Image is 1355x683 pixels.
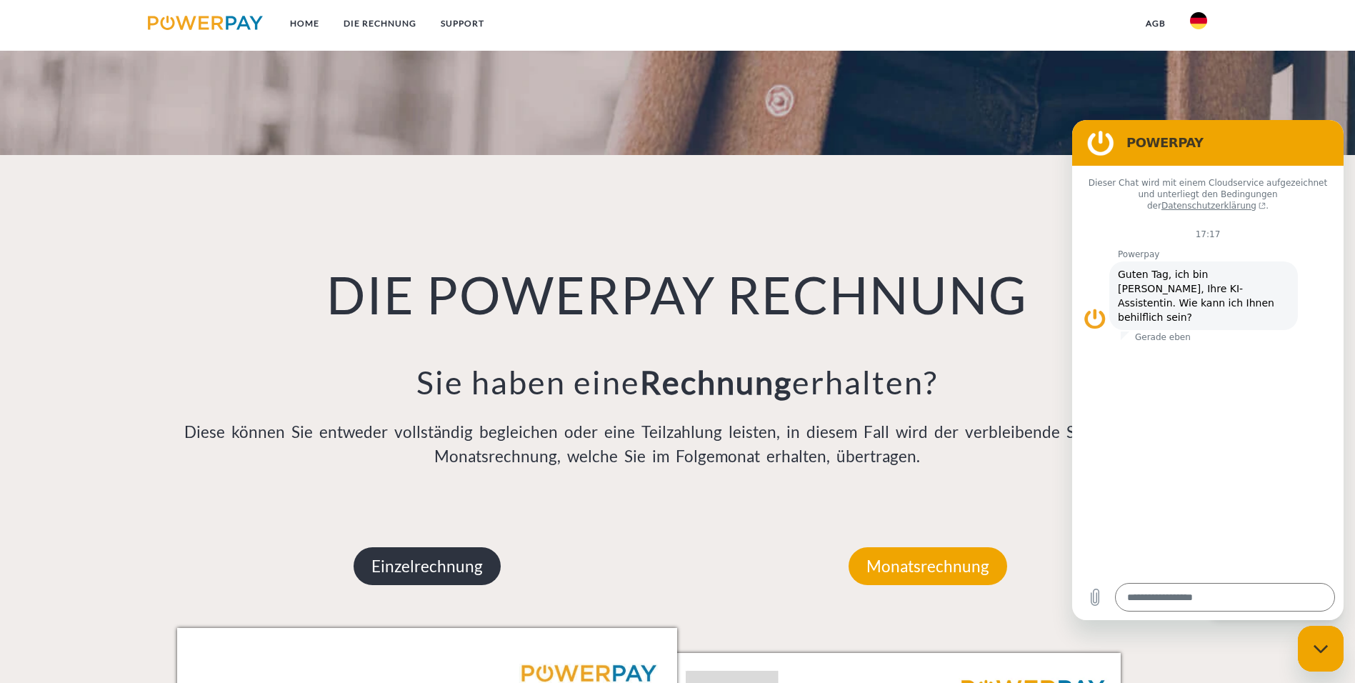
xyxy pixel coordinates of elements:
[177,362,1179,402] h3: Sie haben eine erhalten?
[1298,626,1344,672] iframe: Schaltfläche zum Öffnen des Messaging-Fensters; Konversation läuft
[849,547,1007,586] p: Monatsrechnung
[177,262,1179,326] h1: DIE POWERPAY RECHNUNG
[429,11,496,36] a: SUPPORT
[331,11,429,36] a: DIE RECHNUNG
[354,547,501,586] p: Einzelrechnung
[1134,11,1178,36] a: agb
[1072,120,1344,620] iframe: Messaging-Fenster
[640,363,792,402] b: Rechnung
[148,16,263,30] img: logo-powerpay.svg
[1190,12,1207,29] img: de
[177,420,1179,469] p: Diese können Sie entweder vollständig begleichen oder eine Teilzahlung leisten, in diesem Fall wi...
[278,11,331,36] a: Home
